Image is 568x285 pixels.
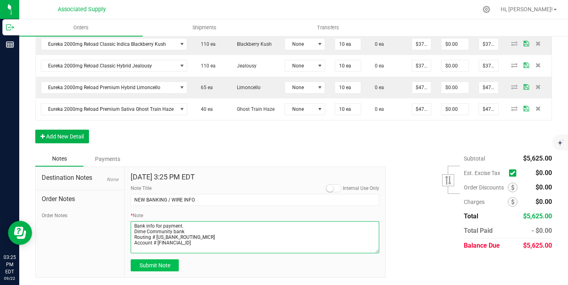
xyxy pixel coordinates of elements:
div: Notes [35,151,83,167]
span: Eureka 2000mg Reload Classic Indica Blackberry Kush [41,39,177,50]
span: Est. Excise Tax [464,170,506,176]
input: 0 [479,60,498,71]
span: $5,625.00 [523,242,552,249]
span: None [285,104,315,115]
span: Destination Notes [42,173,118,183]
input: 0 [441,104,468,115]
button: Add New Detail [35,130,89,143]
span: Limoncello [233,85,261,90]
span: Save Order Detail [520,84,532,89]
span: 65 ea [197,85,213,90]
span: $5,625.00 [523,212,552,220]
span: Subtotal [464,155,485,162]
span: Total Paid [464,227,493,234]
span: Total [464,212,478,220]
span: None [285,82,315,93]
span: Delete Order Detail [532,84,544,89]
iframe: Resource center [8,221,32,245]
input: 0 [412,60,431,71]
input: 0 [479,82,498,93]
span: $5,625.00 [523,155,552,162]
span: Ghost Train Haze [233,106,275,112]
input: 0 [479,39,498,50]
input: 0 [441,60,468,71]
input: 0 [335,39,361,50]
input: 0 [412,104,431,115]
span: Delete Order Detail [532,106,544,111]
span: NO DATA FOUND [41,60,188,72]
span: $0.00 [536,183,552,191]
span: 110 ea [197,63,216,69]
input: 0 [412,82,431,93]
span: NO DATA FOUND [41,38,188,50]
span: $0.00 [536,198,552,206]
a: Transfers [266,19,390,36]
span: None [285,60,315,71]
span: Associated Supply [58,6,106,13]
span: Order Notes [42,194,118,204]
inline-svg: Reports [6,41,14,49]
span: Charges [464,199,508,205]
span: 0 ea [371,41,384,47]
span: Order Discounts [464,184,508,191]
span: Shipments [182,24,227,31]
span: Delete Order Detail [532,41,544,46]
span: Save Order Detail [520,41,532,46]
a: Orders [19,19,143,36]
span: 0 ea [371,106,384,112]
span: None [107,177,118,182]
input: 0 [412,39,431,50]
input: 0 [335,82,361,93]
span: $0.00 [536,169,552,177]
span: Save Order Detail [520,63,532,67]
label: Note [131,212,143,219]
span: Delete Order Detail [532,63,544,67]
label: Internal Use Only [343,185,379,192]
input: 0 [335,104,361,115]
span: Eureka 2000mg Reload Premium Sativa Ghost Train Haze [41,104,177,115]
span: Submit Note [139,262,170,269]
span: Calculate excise tax [509,167,520,178]
span: 110 ea [197,41,216,47]
span: 0 ea [371,85,384,90]
span: Blackberry Kush [233,41,272,47]
h4: [DATE] 3:25 PM EDT [131,173,379,181]
p: 03:25 PM EDT [4,254,16,275]
input: 0 [441,82,468,93]
span: - $0.00 [532,227,552,234]
button: Submit Note [131,259,179,271]
span: Orders [63,24,99,31]
span: None [285,39,315,50]
div: Manage settings [481,6,491,13]
inline-svg: Outbound [6,23,14,31]
a: Shipments [143,19,266,36]
span: Transfers [306,24,350,31]
p: 09/22 [4,275,16,281]
span: 40 ea [197,106,213,112]
input: 0 [335,60,361,71]
span: Save Order Detail [520,106,532,111]
input: 0 [479,104,498,115]
div: Payments [83,152,131,166]
span: Eureka 2000mg Reload Classic Hybrid Jealousy [41,60,177,71]
button: Order Notes [42,212,67,219]
span: Jealousy [233,63,257,69]
span: Hi, [PERSON_NAME]! [501,6,553,12]
span: Eureka 2000mg Reload Premium Hybrid Limoncello [41,82,177,93]
span: NO DATA FOUND [41,103,188,115]
span: 0 ea [371,63,384,69]
span: Balance Due [464,242,500,249]
input: 0 [441,39,468,50]
label: Note Title [131,185,152,192]
span: NO DATA FOUND [41,81,188,94]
